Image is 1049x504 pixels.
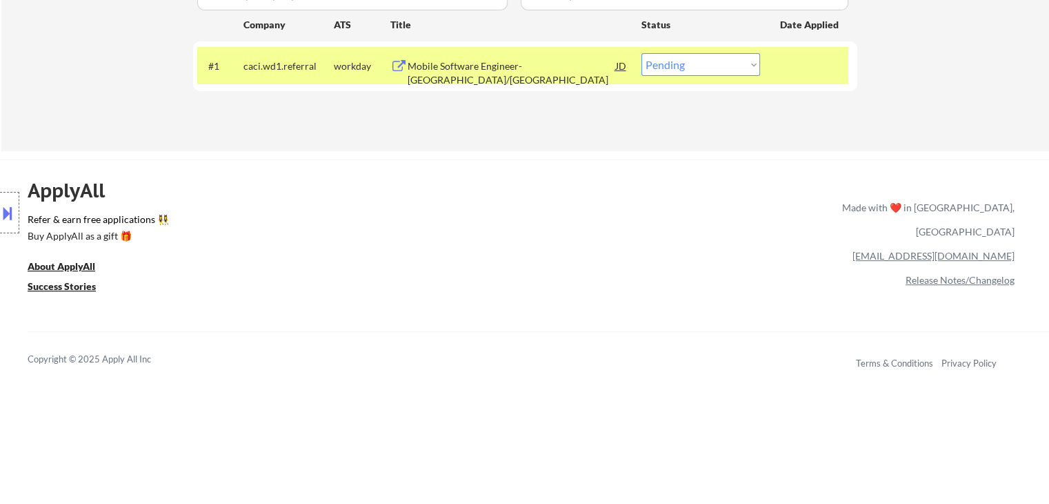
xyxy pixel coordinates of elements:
div: JD [615,53,628,78]
a: Refer & earn free applications 👯‍♀️ [28,215,554,229]
div: #1 [208,59,232,73]
div: Copyright © 2025 Apply All Inc [28,353,186,367]
div: caci.wd1.referral [243,59,334,73]
div: Company [243,18,334,32]
div: Date Applied [780,18,841,32]
a: Terms & Conditions [856,358,933,369]
a: Release Notes/Changelog [906,274,1015,286]
div: workday [334,59,390,73]
div: Title [390,18,628,32]
a: [EMAIL_ADDRESS][DOMAIN_NAME] [852,250,1015,262]
div: Mobile Software Engineer- [GEOGRAPHIC_DATA]/[GEOGRAPHIC_DATA] [408,59,616,86]
div: Made with ❤️ in [GEOGRAPHIC_DATA], [GEOGRAPHIC_DATA] [837,195,1015,244]
div: Status [641,12,760,37]
div: ATS [334,18,390,32]
a: Privacy Policy [941,358,997,369]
